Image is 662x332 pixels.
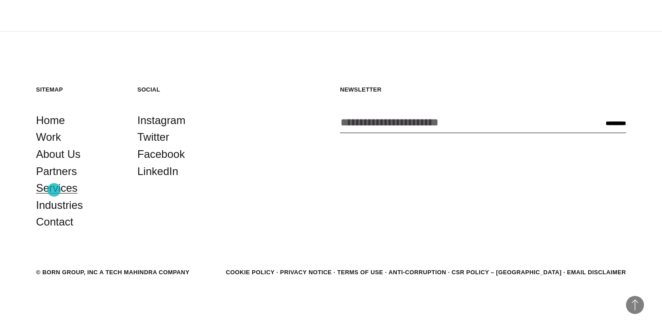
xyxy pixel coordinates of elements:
a: Terms of Use [337,269,383,276]
a: Instagram [137,112,186,129]
a: Cookie Policy [226,269,274,276]
button: Back to Top [626,296,644,314]
a: Work [36,129,61,146]
a: Industries [36,197,83,214]
div: © BORN GROUP, INC A Tech Mahindra Company [36,268,190,277]
a: Twitter [137,129,169,146]
a: LinkedIn [137,163,178,180]
a: Email Disclaimer [567,269,626,276]
a: Facebook [137,146,185,163]
h5: Newsletter [340,86,626,93]
h5: Social [137,86,221,93]
a: About Us [36,146,81,163]
a: Home [36,112,65,129]
a: Privacy Notice [280,269,332,276]
a: Contact [36,213,73,231]
a: Services [36,180,77,197]
a: Partners [36,163,77,180]
h5: Sitemap [36,86,119,93]
a: CSR POLICY – [GEOGRAPHIC_DATA] [452,269,562,276]
a: Anti-Corruption [389,269,446,276]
